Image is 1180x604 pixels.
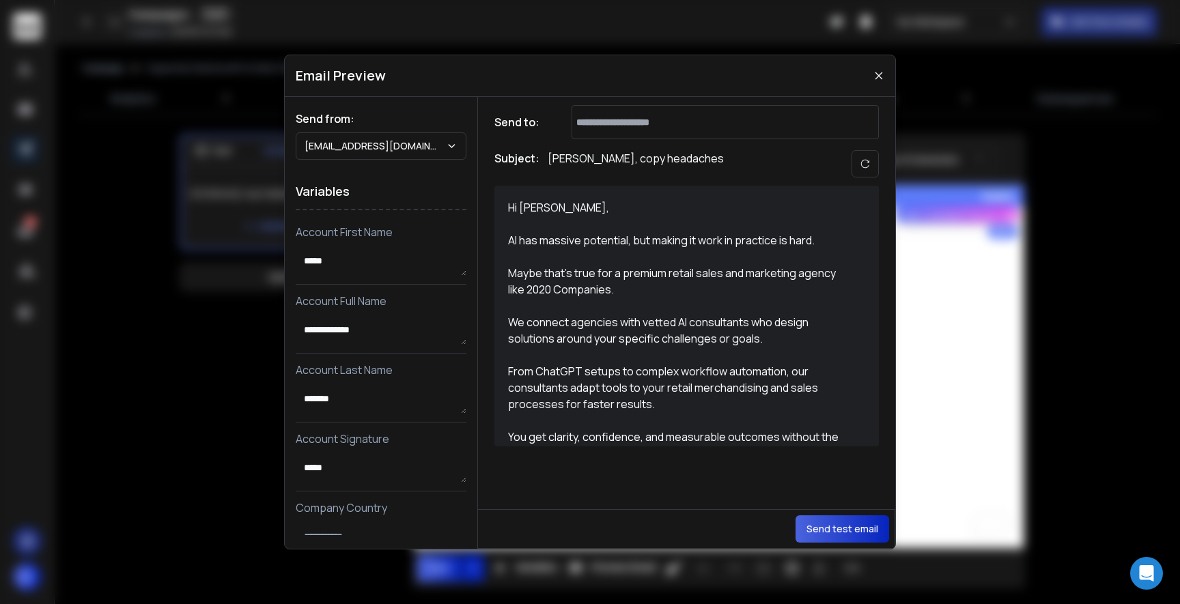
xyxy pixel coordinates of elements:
p: Account Full Name [296,293,466,309]
h1: Email Preview [296,66,386,85]
button: Send test email [796,515,889,543]
h1: Send to: [494,114,549,130]
h1: Send from: [296,111,466,127]
p: Account Signature [296,431,466,447]
h1: Subject: [494,150,539,177]
div: Open Intercom Messenger [1130,557,1163,590]
p: Account Last Name [296,362,466,378]
p: Company Country [296,500,466,516]
h1: Variables [296,173,466,210]
p: Account First Name [296,224,466,240]
p: [EMAIL_ADDRESS][DOMAIN_NAME] [305,139,446,153]
div: Hi [PERSON_NAME], AI has massive potential, but making it work in practice is hard. Maybe that's ... [508,199,849,433]
p: [PERSON_NAME], copy headaches [548,150,724,177]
